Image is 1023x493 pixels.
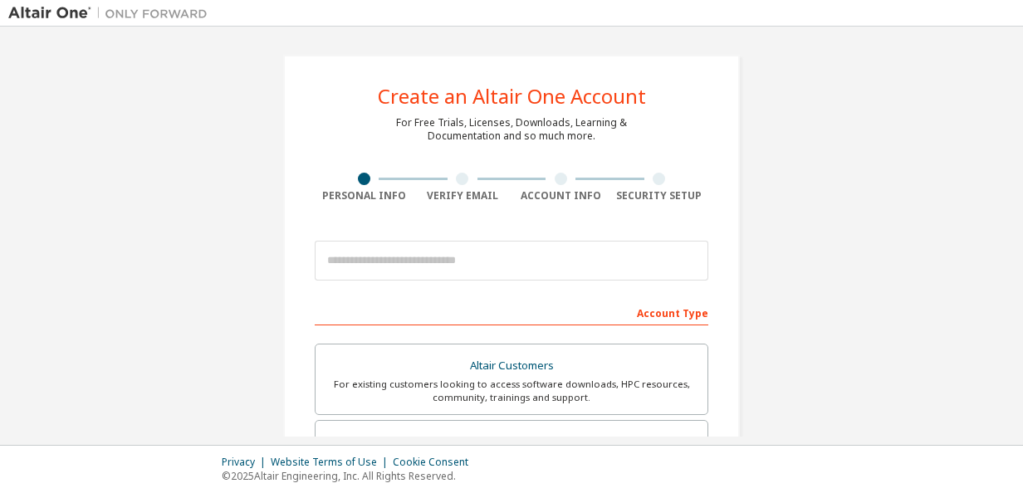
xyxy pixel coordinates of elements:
div: Cookie Consent [393,456,478,469]
div: Account Info [512,189,610,203]
p: © 2025 Altair Engineering, Inc. All Rights Reserved. [222,469,478,483]
div: For Free Trials, Licenses, Downloads, Learning & Documentation and so much more. [396,116,627,143]
div: Privacy [222,456,271,469]
div: Account Type [315,299,708,325]
img: Altair One [8,5,216,22]
div: Personal Info [315,189,414,203]
div: Security Setup [610,189,709,203]
div: Website Terms of Use [271,456,393,469]
div: Verify Email [414,189,512,203]
div: Create an Altair One Account [378,86,646,106]
div: Altair Customers [325,354,697,378]
div: Students [325,431,697,454]
div: For existing customers looking to access software downloads, HPC resources, community, trainings ... [325,378,697,404]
